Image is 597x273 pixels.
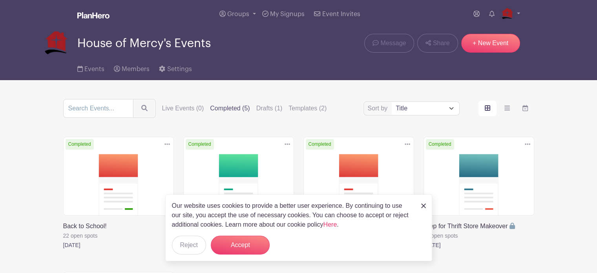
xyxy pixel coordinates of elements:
[167,66,192,72] span: Settings
[364,34,414,53] a: Message
[84,66,104,72] span: Events
[288,104,327,113] label: Templates (2)
[270,11,305,17] span: My Signups
[380,38,406,48] span: Message
[162,104,204,113] label: Live Events (0)
[461,34,520,53] a: + New Event
[172,201,413,229] p: Our website uses cookies to provide a better user experience. By continuing to use our site, you ...
[172,236,206,255] button: Reject
[478,101,534,116] div: order and view
[256,104,283,113] label: Drafts (1)
[501,8,513,20] img: PNG-logo-house-only.png
[322,11,360,17] span: Event Invites
[114,55,150,80] a: Members
[227,11,249,17] span: Groups
[77,12,110,18] img: logo_white-6c42ec7e38ccf1d336a20a19083b03d10ae64f83f12c07503d8b9e83406b4c7d.svg
[77,55,104,80] a: Events
[368,104,390,113] label: Sort by
[77,37,211,50] span: House of Mercy's Events
[433,38,450,48] span: Share
[63,99,133,118] input: Search Events...
[211,236,270,255] button: Accept
[122,66,150,72] span: Members
[323,221,337,228] a: Here
[210,104,250,113] label: Completed (5)
[159,55,192,80] a: Settings
[421,203,426,208] img: close_button-5f87c8562297e5c2d7936805f587ecaba9071eb48480494691a3f1689db116b3.svg
[44,31,68,55] img: PNG-logo-house-only.png
[417,34,458,53] a: Share
[162,104,327,113] div: filters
